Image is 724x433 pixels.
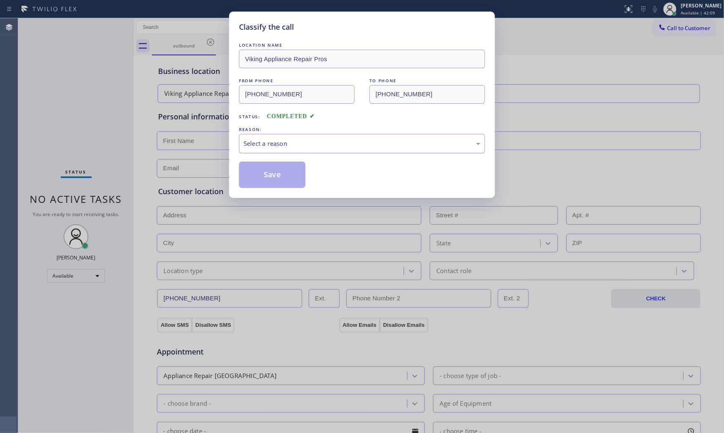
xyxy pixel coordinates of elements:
[369,85,485,104] input: To phone
[239,21,294,33] h5: Classify the call
[239,76,355,85] div: FROM PHONE
[244,139,480,148] div: Select a reason
[239,85,355,104] input: From phone
[369,76,485,85] div: TO PHONE
[239,114,260,119] span: Status:
[267,113,315,119] span: COMPLETED
[239,162,305,188] button: Save
[239,125,485,134] div: REASON:
[239,41,485,50] div: LOCATION NAME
